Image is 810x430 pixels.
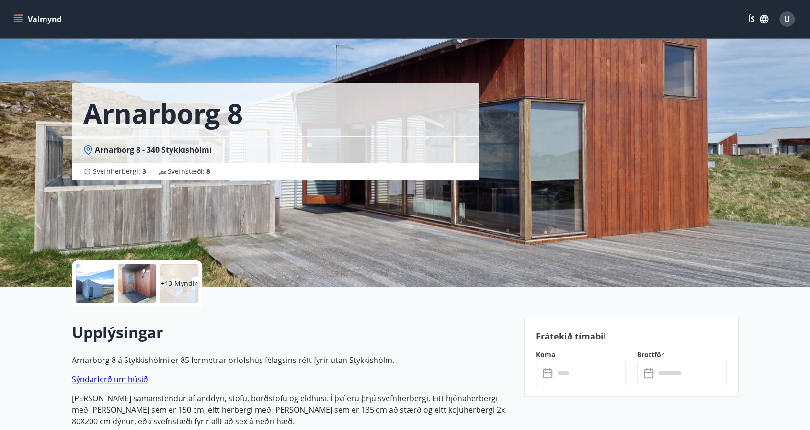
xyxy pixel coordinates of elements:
[743,11,774,28] button: ÍS
[142,167,146,176] span: 3
[83,95,243,131] h1: Arnarborg 8
[72,374,148,385] a: Sýndarferð um húsið
[72,322,513,343] h2: Upplýsingar
[536,350,626,360] label: Koma
[11,11,66,28] button: menu
[72,393,513,427] p: [PERSON_NAME] samanstendur af anddyri, stofu, borðstofu og eldhúsi. Í því eru þrjú svefnherbergi....
[784,14,790,24] span: U
[637,350,727,360] label: Brottför
[161,279,197,288] p: +13 Myndir
[776,8,799,31] button: U
[95,145,212,155] span: Arnarborg 8 - 340 Stykkishólmi
[206,167,210,176] span: 8
[536,330,727,342] p: Frátekið tímabil
[168,167,210,176] span: Svefnstæði :
[93,167,146,176] span: Svefnherbergi :
[72,354,513,366] p: Arnarborg 8 á Stykkishólmi er 85 fermetrar orlofshús félagsins rétt fyrir utan Stykkishólm.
